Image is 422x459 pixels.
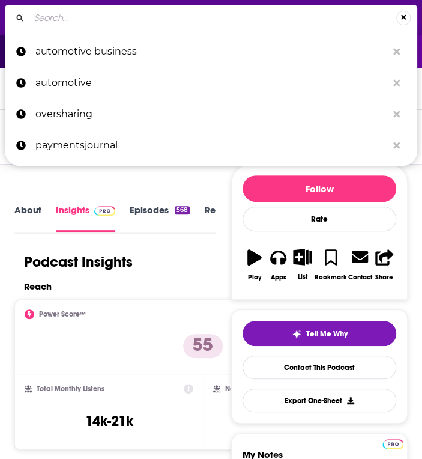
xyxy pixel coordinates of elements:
[243,175,396,202] button: Follow
[35,99,387,130] p: oversharing
[375,273,393,281] div: Share
[5,130,417,161] a: paymentsjournal
[14,204,41,231] a: About
[347,241,372,288] a: Contact
[271,273,286,281] div: Apps
[35,130,387,161] p: paymentsjournal
[243,321,396,346] button: tell me why sparkleTell Me Why
[175,206,190,214] div: 568
[243,356,396,379] a: Contact This Podcast
[130,204,190,231] a: Episodes568
[24,281,52,292] h2: Reach
[225,385,291,393] h2: New Episode Listens
[306,329,348,339] span: Tell Me Why
[5,36,417,67] a: automotive business
[267,241,291,288] button: Apps
[204,204,239,231] a: Reviews
[24,253,133,271] h1: Podcast Insights
[314,241,347,288] button: Bookmark
[5,99,417,130] a: oversharing
[5,5,417,31] div: Search...
[37,385,104,393] h2: Total Monthly Listens
[247,273,261,281] div: Play
[372,241,396,288] button: Share
[243,207,396,231] div: Rate
[183,334,223,358] p: 55
[29,8,396,28] input: Search...
[35,36,387,67] p: automotive business
[297,273,307,281] div: List
[56,204,115,231] a: InsightsPodchaser Pro
[382,437,403,449] a: Pro website
[292,329,301,339] img: tell me why sparkle
[35,67,387,99] p: automotive
[39,310,86,318] h2: Power Score™
[315,273,346,281] div: Bookmark
[5,67,417,99] a: automotive
[348,273,372,281] div: Contact
[243,241,267,288] button: Play
[85,412,133,430] h3: 14k-21k
[94,206,115,216] img: Podchaser Pro
[243,389,396,412] button: Export One-Sheet
[382,439,403,449] img: Podchaser Pro
[291,241,315,288] button: List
